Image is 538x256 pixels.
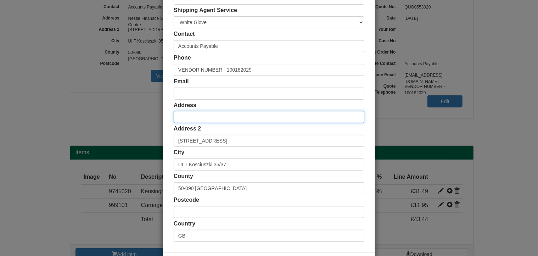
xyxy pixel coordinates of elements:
[174,220,195,228] label: Country
[174,172,193,180] label: County
[174,30,195,38] label: Contact
[174,101,196,110] label: Address
[174,54,191,62] label: Phone
[174,125,201,133] label: Address 2
[174,6,237,15] label: Shipping Agent Service
[174,196,199,204] label: Postcode
[174,78,189,86] label: Email
[174,64,364,76] input: Mobile Preferred
[174,149,184,157] label: City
